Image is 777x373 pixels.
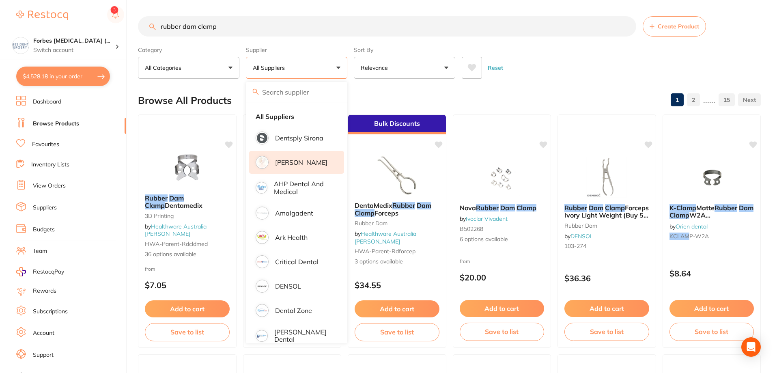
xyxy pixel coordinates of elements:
[564,204,587,212] em: Rubber
[257,305,267,316] img: Dental Zone
[354,46,455,54] label: Sort By
[253,64,288,72] p: All Suppliers
[392,201,415,209] em: Rubber
[274,328,333,343] p: [PERSON_NAME] Dental
[669,211,725,226] span: W2A [MEDICAL_DATA]
[658,23,699,30] span: Create Product
[460,258,470,264] span: from
[564,222,649,229] small: rubber dam
[138,16,636,37] input: Search Products
[564,274,649,283] p: $36.36
[33,268,64,276] span: RestocqPay
[715,204,737,212] em: Rubber
[466,215,508,222] a: Ivoclar Vivadent
[257,157,267,168] img: Adam Dental
[145,280,230,290] p: $7.05
[274,180,333,195] p: AHP Dental and Medical
[687,92,700,108] a: 2
[476,204,499,212] em: Rubber
[257,133,267,143] img: Dentsply Sirona
[138,57,239,79] button: All Categories
[33,37,115,45] h4: Forbes Dental Surgery (DentalTown 6)
[275,134,323,142] p: Dentsply Sirona
[739,204,753,212] em: Dam
[354,57,455,79] button: Relevance
[31,161,69,169] a: Inventory Lists
[580,157,633,198] img: Rubber Dam Clamp Forceps Ivory Light Weight (Buy 5, get 1 free)
[719,92,735,108] a: 15
[689,233,709,240] span: P-W2A
[16,6,68,25] a: Restocq Logo
[348,115,446,134] div: Bulk Discounts
[13,37,29,54] img: Forbes Dental Surgery (DentalTown 6)
[145,194,168,202] em: Rubber
[33,46,115,54] p: Switch account
[671,92,684,108] a: 1
[257,257,267,267] img: Critical Dental
[138,95,232,106] h2: Browse All Products
[564,242,586,250] span: 103-274
[145,250,230,259] span: 36 options available
[257,183,266,192] img: AHP Dental and Medical
[33,247,47,255] a: Team
[676,223,708,230] a: Orien dental
[669,269,754,278] p: $8.64
[257,208,267,218] img: Amalgadent
[669,204,754,219] b: K-Clamp Matte Rubber Dam Clamp W2A Premolar
[355,280,439,290] p: $34.55
[500,204,515,212] em: Dam
[355,248,415,255] span: HWA-parent-rdforcep
[355,201,392,209] span: DentaMedix
[669,233,689,240] em: KCLAM
[460,323,545,341] button: Save to list
[669,300,754,317] button: Add to cart
[145,240,208,248] span: HWA-parent-rdcldmed
[370,155,423,195] img: DentaMedix Rubber Dam Clamp Forceps
[460,204,545,211] b: Nova Rubber Dam Clamp
[246,82,347,102] input: Search supplier
[564,233,593,240] span: by
[145,201,165,209] em: Clamp
[685,157,738,198] img: K-Clamp Matte Rubber Dam Clamp W2A Premolar
[32,140,59,149] a: Favourites
[33,204,57,212] a: Suppliers
[246,57,347,79] button: All Suppliers
[643,16,706,37] button: Create Product
[257,281,267,291] img: DENSOL
[33,351,54,359] a: Support
[16,67,110,86] button: $4,528.18 in your order
[246,46,347,54] label: Supplier
[16,267,26,276] img: RestocqPay
[564,204,649,219] b: Rubber Dam Clamp Forceps Ivory Light Weight (Buy 5, get 1 free)
[33,329,54,337] a: Account
[355,202,439,217] b: DentaMedix Rubber Dam Clamp Forceps
[460,225,483,233] span: B502268
[145,223,207,237] a: Healthware Australia [PERSON_NAME]
[145,223,207,237] span: by
[16,11,68,20] img: Restocq Logo
[460,235,545,244] span: 6 options available
[145,64,185,72] p: All Categories
[33,120,79,128] a: Browse Products
[165,201,202,209] span: Dentamedix
[355,209,375,217] em: Clamp
[275,159,327,166] p: [PERSON_NAME]
[741,337,761,357] div: Open Intercom Messenger
[145,213,230,219] small: 3D Printing
[460,273,545,282] p: $20.00
[161,147,213,188] img: Rubber Dam Clamp Dentamedix
[703,95,715,105] p: ......
[355,220,439,226] small: Rubber Dam
[355,230,416,245] a: Healthware Australia [PERSON_NAME]
[145,266,155,272] span: from
[361,64,391,72] p: Relevance
[33,287,56,295] a: Rewards
[16,267,64,276] a: RestocqPay
[257,331,267,341] img: Erskine Dental
[275,234,308,241] p: Ark Health
[460,215,508,222] span: by
[460,204,476,212] span: Nova
[33,182,66,190] a: View Orders
[669,223,708,230] span: by
[564,300,649,317] button: Add to cart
